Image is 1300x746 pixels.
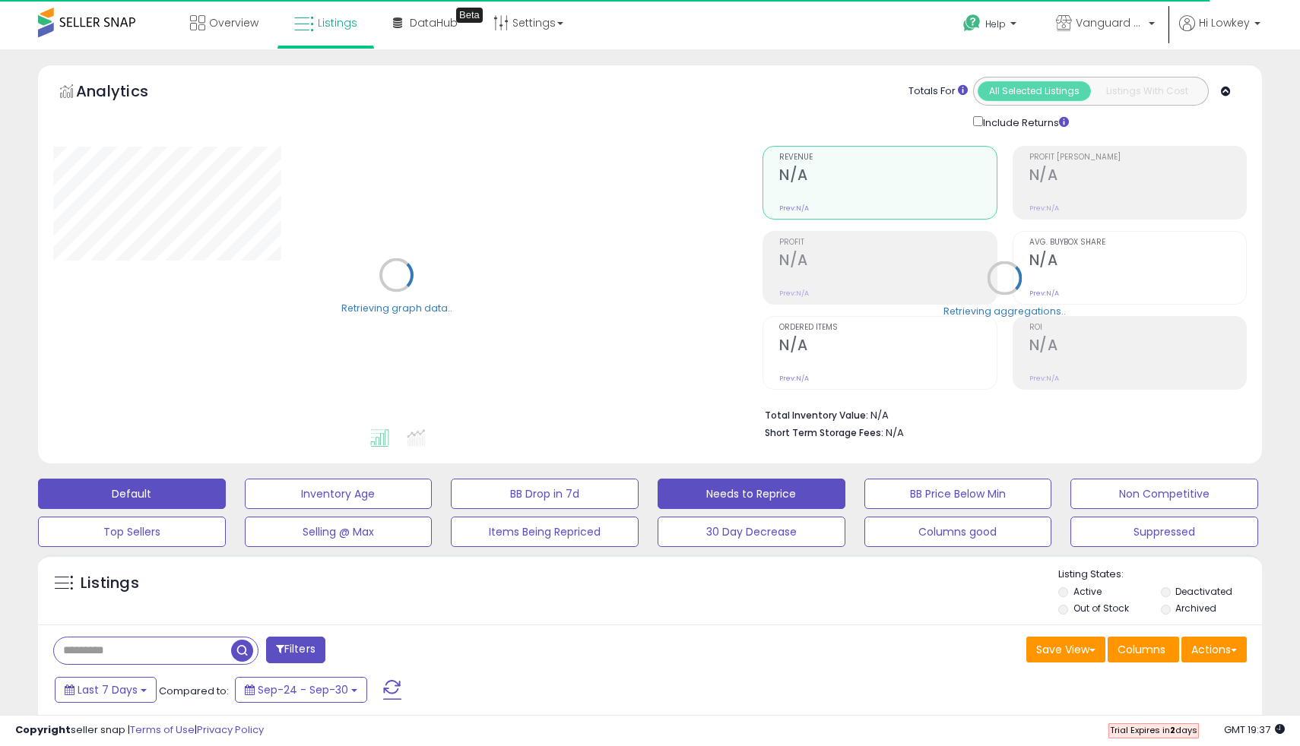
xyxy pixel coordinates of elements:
strong: Copyright [15,722,71,737]
label: Out of Stock [1073,602,1129,615]
span: 2025-10-8 19:37 GMT [1224,722,1285,737]
span: Last 7 Days [78,682,138,697]
button: Default [38,479,226,509]
button: Sep-24 - Sep-30 [235,677,367,703]
button: Needs to Reprice [658,479,845,509]
label: Active [1073,585,1102,598]
span: Help [985,17,1006,30]
label: Deactivated [1175,585,1232,598]
button: Columns [1108,637,1179,662]
button: Items Being Repriced [451,517,639,547]
span: DataHub [410,15,458,30]
b: 2 [1170,724,1175,736]
div: seller snap | | [15,723,264,738]
h5: Listings [81,573,139,594]
div: Tooltip anchor [456,8,483,23]
button: Suppressed [1070,517,1258,547]
a: Terms of Use [130,722,195,737]
button: Selling @ Max [245,517,433,547]
div: Retrieving aggregations.. [943,304,1066,318]
h5: Analytics [76,81,178,106]
button: Save View [1026,637,1105,662]
p: Listing States: [1058,567,1261,582]
i: Get Help [962,14,981,33]
button: BB Drop in 7d [451,479,639,509]
div: Include Returns [962,113,1087,131]
button: Non Competitive [1070,479,1258,509]
div: Totals For [908,84,968,99]
button: Filters [266,637,325,663]
a: Hi Lowkey [1179,15,1260,49]
label: Archived [1175,602,1216,615]
button: BB Price Below Min [864,479,1052,509]
span: Listings [318,15,357,30]
div: Retrieving graph data.. [341,301,452,315]
button: 30 Day Decrease [658,517,845,547]
button: Last 7 Days [55,677,157,703]
a: Help [951,2,1032,49]
span: Trial Expires in days [1110,724,1197,736]
button: Inventory Age [245,479,433,509]
span: Vanguard Systems Shop [1076,15,1144,30]
button: Listings With Cost [1090,81,1203,101]
button: All Selected Listings [978,81,1091,101]
span: Overview [209,15,258,30]
button: Columns good [864,517,1052,547]
span: Sep-24 - Sep-30 [258,682,348,697]
button: Top Sellers [38,517,226,547]
span: Hi Lowkey [1199,15,1250,30]
button: Actions [1181,637,1247,662]
span: Columns [1118,642,1165,657]
a: Privacy Policy [197,722,264,737]
span: Compared to: [159,684,229,698]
